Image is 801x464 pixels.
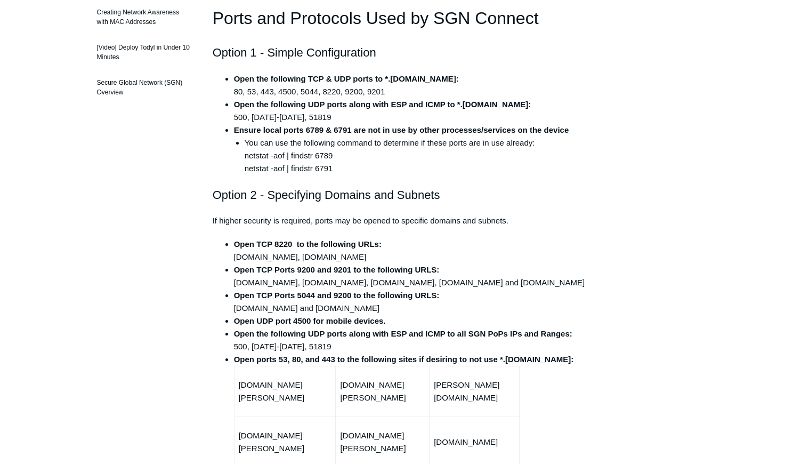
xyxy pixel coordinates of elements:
strong: Open TCP Ports 5044 and 9200 to the following URLS: [234,291,440,300]
p: [DOMAIN_NAME][PERSON_NAME] [340,429,425,455]
h2: Option 1 - Simple Configuration [213,43,589,62]
li: [DOMAIN_NAME] and [DOMAIN_NAME] [234,289,589,315]
strong: Open TCP Ports 9200 and 9201 to the following URLS: [234,265,440,274]
a: Secure Global Network (SGN) Overview [92,73,197,102]
strong: Open the following TCP & UDP ports to *.[DOMAIN_NAME]: [234,74,459,83]
li: 80, 53, 443, 4500, 5044, 8220, 9200, 9201 [234,73,589,98]
strong: Open TCP 8220 to the following URLs: [234,239,382,249]
a: [Video] Deploy Todyl in Under 10 Minutes [92,37,197,67]
h2: Option 2 - Specifying Domains and Subnets [213,186,589,204]
strong: Open UDP port 4500 for mobile devices. [234,316,386,325]
strong: Open ports 53, 80, and 443 to the following sites if desiring to not use *.[DOMAIN_NAME]: [234,355,574,364]
td: [DOMAIN_NAME][PERSON_NAME] [234,366,336,417]
p: [DOMAIN_NAME] [434,436,515,449]
strong: Open the following UDP ports along with ESP and ICMP to *.[DOMAIN_NAME]: [234,100,531,109]
li: You can use the following command to determine if these ports are in use already: netstat -aof | ... [245,137,589,175]
p: [DOMAIN_NAME][PERSON_NAME] [239,429,331,455]
strong: Open the following UDP ports along with ESP and ICMP to all SGN PoPs IPs and Ranges: [234,329,572,338]
h1: Ports and Protocols Used by SGN Connect [213,5,589,32]
p: If higher security is required, ports may be opened to specific domains and subnets. [213,214,589,227]
p: [PERSON_NAME][DOMAIN_NAME] [434,379,515,404]
a: Creating Network Awareness with MAC Addresses [92,2,197,32]
p: [DOMAIN_NAME][PERSON_NAME] [340,379,425,404]
li: 500, [DATE]-[DATE], 51819 [234,98,589,124]
li: [DOMAIN_NAME], [DOMAIN_NAME] [234,238,589,263]
li: 500, [DATE]-[DATE], 51819 [234,327,589,353]
li: [DOMAIN_NAME], [DOMAIN_NAME], [DOMAIN_NAME], [DOMAIN_NAME] and [DOMAIN_NAME] [234,263,589,289]
strong: Ensure local ports 6789 & 6791 are not in use by other processes/services on the device [234,125,569,134]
